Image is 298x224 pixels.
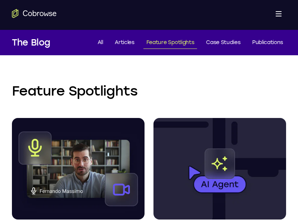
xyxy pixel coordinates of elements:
a: Feature Spotlights [143,37,197,49]
img: Voice and Video [12,118,145,220]
a: Articles [112,37,137,49]
h2: Feature Spotlights [12,82,286,100]
img: AI Virtual Agent Co-browse [153,118,286,220]
a: Case Studies [203,37,243,49]
a: All [95,37,106,49]
a: Publications [249,37,286,49]
a: Go to the home page [12,9,57,18]
h1: The Blog [12,36,50,49]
